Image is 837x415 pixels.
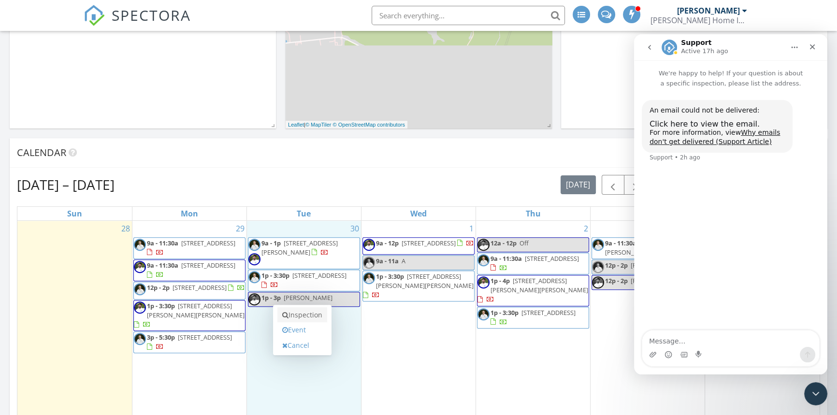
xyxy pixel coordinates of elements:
[277,338,327,353] a: Cancel
[248,239,260,251] img: headshot.jpeg
[631,276,679,285] span: [PERSON_NAME]
[491,276,588,294] span: [STREET_ADDRESS][PERSON_NAME][PERSON_NAME]
[147,301,175,310] span: 1p - 3:30p
[248,253,260,265] img: a74a9671.jpg
[491,308,519,317] span: 1p - 3:30p
[286,121,407,129] div: |
[248,293,260,305] img: a74a9671.jpg
[362,237,475,255] a: 9a - 12p [STREET_ADDRESS]
[147,301,245,319] span: [STREET_ADDRESS][PERSON_NAME][PERSON_NAME]
[677,6,740,15] div: [PERSON_NAME]
[295,207,313,220] a: Tuesday
[147,333,175,342] span: 3p - 5:30p
[376,239,474,247] a: 9a - 12p [STREET_ADDRESS]
[179,207,200,220] a: Monday
[491,254,522,263] span: 9a - 11:30a
[376,272,404,281] span: 1p - 3:30p
[521,308,576,317] span: [STREET_ADDRESS]
[602,175,624,195] button: Previous
[592,237,704,259] a: 9a - 11:30a [STREET_ADDRESS][PERSON_NAME]
[147,283,245,292] a: 12p - 2p [STREET_ADDRESS]
[133,259,245,281] a: 9a - 11:30a [STREET_ADDRESS]
[491,239,517,247] span: 12a - 12p
[65,207,84,220] a: Sunday
[134,301,245,329] a: 1p - 3:30p [STREET_ADDRESS][PERSON_NAME][PERSON_NAME]
[362,271,475,302] a: 1p - 3:30p [STREET_ADDRESS][PERSON_NAME][PERSON_NAME]
[634,34,827,374] iframe: Intercom live chat
[650,15,747,25] div: Whit Green Home Inspections LLC
[261,271,346,289] a: 1p - 3:30p [STREET_ADDRESS]
[477,276,490,288] img: a74a9671.jpg
[261,293,281,302] span: 1p - 3p
[477,275,589,306] a: 1p - 4p [STREET_ADDRESS][PERSON_NAME][PERSON_NAME]
[134,333,146,345] img: headshot.jpeg
[363,257,375,269] img: headshot.jpeg
[147,333,232,351] a: 3p - 5:30p [STREET_ADDRESS]
[133,282,245,299] a: 12p - 2p [STREET_ADDRESS]
[477,239,490,251] img: a74a9671.jpg
[592,239,604,251] img: headshot.jpeg
[261,239,281,247] span: 9a - 1p
[17,175,115,194] h2: [DATE] – [DATE]
[376,257,399,265] span: 9a - 11a
[305,122,332,128] a: © MapTiler
[248,237,360,269] a: 9a - 1p [STREET_ADDRESS][PERSON_NAME]
[133,331,245,353] a: 3p - 5:30p [STREET_ADDRESS]
[261,239,338,257] span: [STREET_ADDRESS][PERSON_NAME]
[248,271,260,283] img: headshot.jpeg
[561,175,596,194] button: [DATE]
[178,333,232,342] span: [STREET_ADDRESS]
[147,261,235,279] a: 9a - 11:30a [STREET_ADDRESS]
[363,272,375,284] img: headshot.jpeg
[261,239,338,257] a: 9a - 1p [STREET_ADDRESS][PERSON_NAME]
[84,13,191,33] a: SPECTORA
[181,239,235,247] span: [STREET_ADDRESS]
[147,283,170,292] span: 12p - 2p
[520,239,529,247] span: Off
[292,271,346,280] span: [STREET_ADDRESS]
[348,221,361,236] a: Go to September 30, 2025
[477,307,589,329] a: 1p - 3:30p [STREET_ADDRESS]
[477,253,589,274] a: 9a - 11:30a [STREET_ADDRESS]
[133,300,245,331] a: 1p - 3:30p [STREET_ADDRESS][PERSON_NAME][PERSON_NAME]
[181,261,235,270] span: [STREET_ADDRESS]
[605,239,693,257] a: 9a - 11:30a [STREET_ADDRESS][PERSON_NAME]
[477,308,490,320] img: headshot.jpeg
[112,5,191,25] span: SPECTORA
[17,146,66,159] span: Calendar
[491,308,576,326] a: 1p - 3:30p [STREET_ADDRESS]
[491,254,579,272] a: 9a - 11:30a [STREET_ADDRESS]
[277,322,327,338] a: Event
[525,254,579,263] span: [STREET_ADDRESS]
[491,276,510,285] span: 1p - 4p
[467,221,476,236] a: Go to October 1, 2025
[119,221,132,236] a: Go to September 28, 2025
[363,272,474,299] a: 1p - 3:30p [STREET_ADDRESS][PERSON_NAME][PERSON_NAME]
[372,6,565,25] input: Search everything...
[624,175,647,195] button: Next
[134,283,146,295] img: headshot.jpeg
[605,261,628,270] span: 12p - 2p
[804,382,827,405] iframe: Intercom live chat
[408,207,429,220] a: Wednesday
[592,261,604,273] img: headshot.jpeg
[333,122,405,128] a: © OpenStreetMap contributors
[363,239,375,251] img: a74a9671.jpg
